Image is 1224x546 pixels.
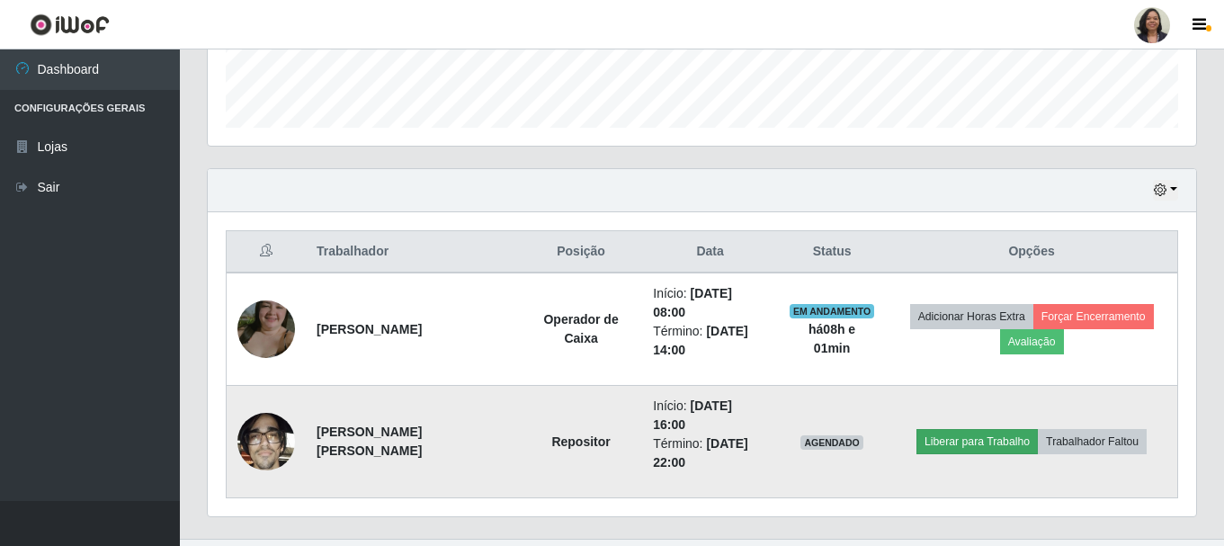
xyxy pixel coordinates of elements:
[653,398,732,432] time: [DATE] 16:00
[1033,304,1154,329] button: Forçar Encerramento
[653,284,767,322] li: Início:
[551,434,610,449] strong: Repositor
[800,435,863,450] span: AGENDADO
[653,286,732,319] time: [DATE] 08:00
[910,304,1033,329] button: Adicionar Horas Extra
[653,322,767,360] li: Término:
[790,304,875,318] span: EM ANDAMENTO
[1000,329,1064,354] button: Avaliação
[886,231,1177,273] th: Opções
[30,13,110,36] img: CoreUI Logo
[543,312,618,345] strong: Operador de Caixa
[809,322,855,355] strong: há 08 h e 01 min
[317,322,422,336] strong: [PERSON_NAME]
[306,231,520,273] th: Trabalhador
[317,425,422,458] strong: [PERSON_NAME] [PERSON_NAME]
[916,429,1038,454] button: Liberar para Trabalho
[653,397,767,434] li: Início:
[653,434,767,472] li: Término:
[1038,429,1147,454] button: Trabalhador Faltou
[520,231,642,273] th: Posição
[778,231,886,273] th: Status
[642,231,778,273] th: Data
[237,278,295,380] img: 1737811794614.jpeg
[237,403,295,479] img: 1748926864127.jpeg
